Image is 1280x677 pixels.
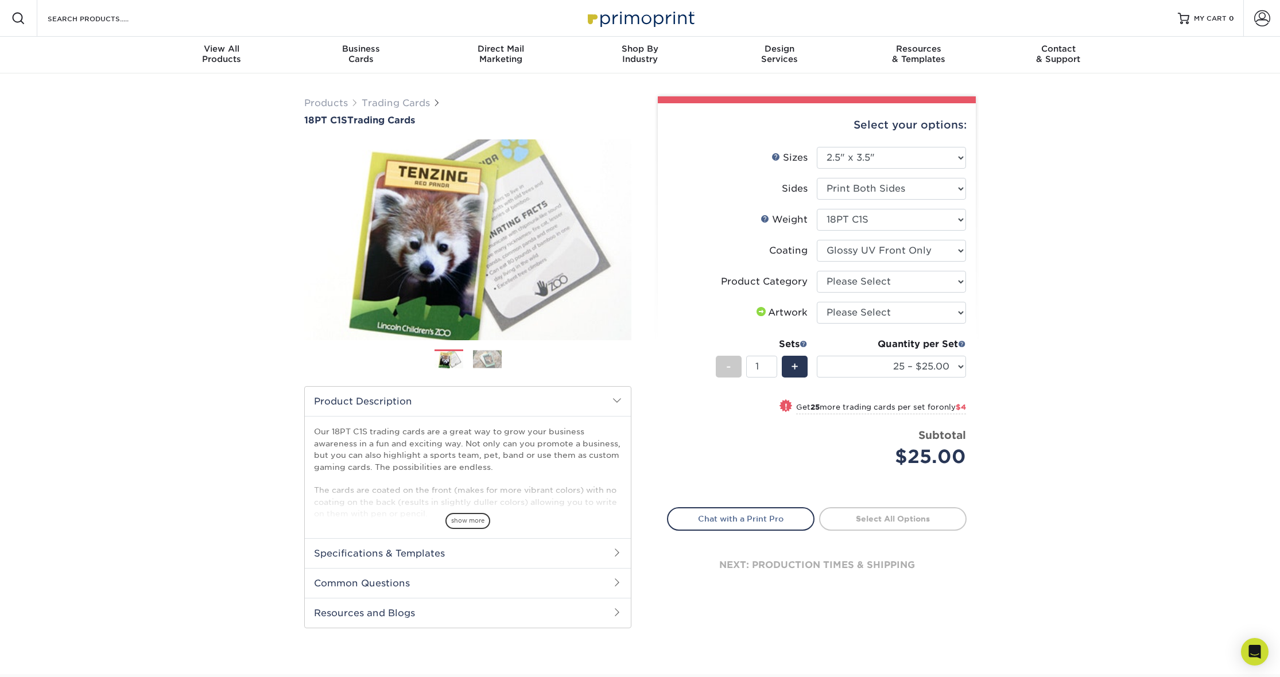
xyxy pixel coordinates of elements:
[956,403,966,411] span: $4
[771,151,808,165] div: Sizes
[431,44,571,64] div: Marketing
[1241,638,1269,666] div: Open Intercom Messenger
[825,443,966,470] div: $25.00
[571,44,710,64] div: Industry
[152,44,292,64] div: Products
[667,531,967,600] div: next: production times & shipping
[667,507,814,530] a: Chat with a Print Pro
[721,275,808,289] div: Product Category
[1229,14,1234,22] span: 0
[761,213,808,227] div: Weight
[583,6,697,30] img: Primoprint
[46,11,158,25] input: SEARCH PRODUCTS.....
[754,306,808,320] div: Artwork
[726,358,731,375] span: -
[988,44,1128,64] div: & Support
[849,44,988,64] div: & Templates
[314,426,622,519] p: Our 18PT C1S trading cards are a great way to grow your business awareness in a fun and exciting ...
[571,37,710,73] a: Shop ByIndustry
[849,37,988,73] a: Resources& Templates
[939,403,966,411] span: only
[435,350,463,370] img: Trading Cards 01
[304,115,631,126] h1: Trading Cards
[782,182,808,196] div: Sides
[571,44,710,54] span: Shop By
[305,568,631,598] h2: Common Questions
[292,37,431,73] a: BusinessCards
[152,44,292,54] span: View All
[796,403,966,414] small: Get more trading cards per set for
[791,358,798,375] span: +
[431,37,571,73] a: Direct MailMarketing
[709,37,849,73] a: DesignServices
[292,44,431,54] span: Business
[305,387,631,416] h2: Product Description
[304,115,631,126] a: 18PT C1STrading Cards
[473,350,502,368] img: Trading Cards 02
[810,403,820,411] strong: 25
[988,44,1128,54] span: Contact
[819,507,967,530] a: Select All Options
[709,44,849,54] span: Design
[304,98,348,108] a: Products
[292,44,431,64] div: Cards
[362,98,430,108] a: Trading Cards
[1194,14,1227,24] span: MY CART
[431,44,571,54] span: Direct Mail
[445,513,490,528] span: show more
[304,115,347,126] span: 18PT C1S
[716,337,808,351] div: Sets
[305,538,631,568] h2: Specifications & Templates
[769,244,808,258] div: Coating
[152,37,292,73] a: View AllProducts
[667,103,967,147] div: Select your options:
[988,37,1128,73] a: Contact& Support
[709,44,849,64] div: Services
[817,337,966,351] div: Quantity per Set
[785,400,788,413] span: !
[304,127,631,353] img: 18PT C1S 01
[849,44,988,54] span: Resources
[305,598,631,628] h2: Resources and Blogs
[918,429,966,441] strong: Subtotal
